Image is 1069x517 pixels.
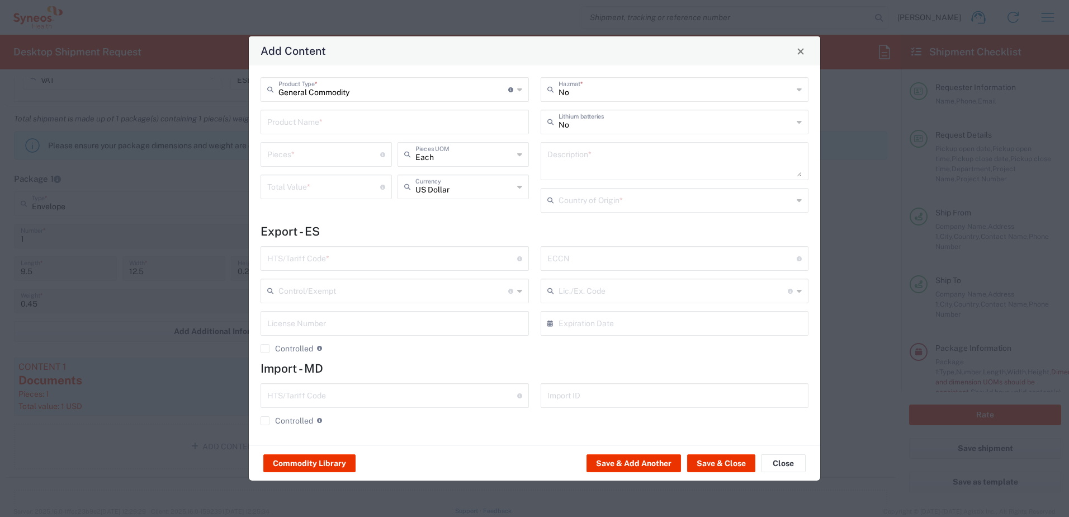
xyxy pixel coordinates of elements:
button: Close [761,454,806,472]
h4: Export - ES [261,224,808,238]
label: Controlled [261,416,313,425]
label: Controlled [261,344,313,353]
button: Save & Close [687,454,755,472]
button: Commodity Library [263,454,356,472]
h4: Add Content [261,43,326,59]
button: Save & Add Another [586,454,681,472]
button: Close [793,43,808,59]
h4: Import - MD [261,361,808,375]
